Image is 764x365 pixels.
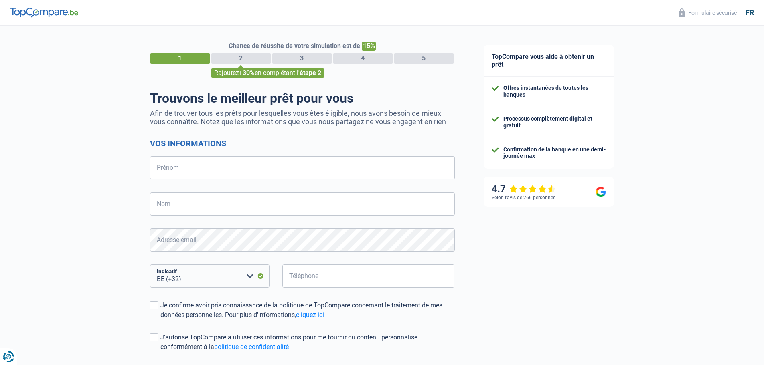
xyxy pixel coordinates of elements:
div: J'autorise TopCompare à utiliser ces informations pour me fournir du contenu personnalisé conform... [160,333,455,352]
a: politique de confidentialité [214,343,289,351]
div: Processus complètement digital et gratuit [503,115,606,129]
div: 4.7 [492,183,556,195]
button: Formulaire sécurisé [674,6,742,19]
div: TopCompare vous aide à obtenir un prêt [484,45,614,77]
p: Afin de trouver tous les prêts pour lesquelles vous êtes éligible, nous avons besoin de mieux vou... [150,109,455,126]
div: 1 [150,53,210,64]
div: 5 [394,53,454,64]
div: 4 [333,53,393,64]
span: étape 2 [300,69,321,77]
a: cliquez ici [296,311,324,319]
div: Confirmation de la banque en une demi-journée max [503,146,606,160]
span: 15% [362,42,376,51]
div: Offres instantanées de toutes les banques [503,85,606,98]
input: 401020304 [282,264,455,288]
span: Chance de réussite de votre simulation est de [229,42,360,50]
div: 3 [272,53,332,64]
div: Rajoutez en complétant l' [211,68,324,78]
span: +30% [239,69,255,77]
div: Selon l’avis de 266 personnes [492,195,555,200]
div: fr [746,8,754,17]
div: Je confirme avoir pris connaissance de la politique de TopCompare concernant le traitement de mes... [160,300,455,320]
h2: Vos informations [150,139,455,148]
img: TopCompare Logo [10,8,78,17]
div: 2 [211,53,271,64]
h1: Trouvons le meilleur prêt pour vous [150,91,455,106]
